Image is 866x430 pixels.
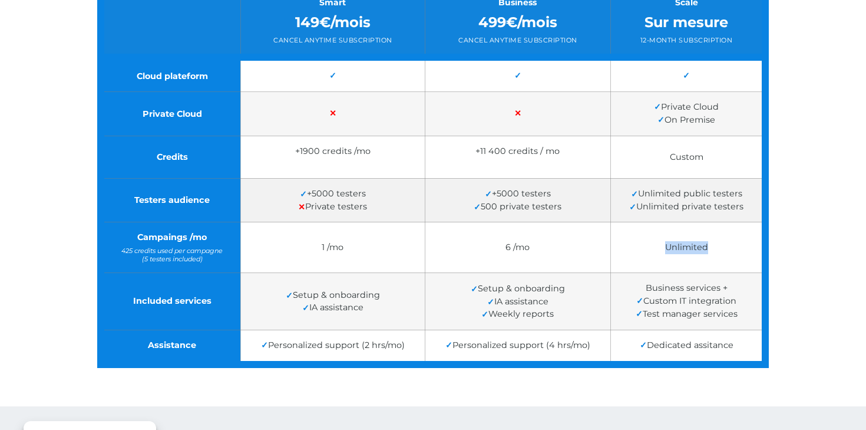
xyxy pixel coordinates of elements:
span: IA assistance [487,296,548,307]
span: ✕ [514,109,521,119]
td: Credits [101,136,240,178]
span: Business services + [646,283,728,293]
span: No expiration* [434,160,601,169]
span: Setup & onboarding [471,283,565,294]
span: ✓ [657,115,665,126]
span: ✓ [683,71,690,81]
span: ✕ [329,109,336,119]
span: ✓ [474,202,481,212]
span: ✓ [654,102,661,113]
span: ✓ [286,290,293,301]
span: ✓ [629,202,636,212]
span: +5000 testers [300,188,366,199]
span: ✓ [485,189,492,199]
span: Custom [670,152,703,162]
span: ✓ [481,310,488,320]
span: Test manager services [636,308,738,319]
td: Included services [101,273,240,330]
td: Dedicated assitance [611,330,765,365]
span: ✓ [514,71,521,81]
span: +11 400 credits / mo [475,146,560,157]
span: ✓ [636,309,643,320]
td: Personalized support (4 hrs/mo) [425,330,610,365]
span: +5000 testers [485,188,551,199]
span: ✓ [640,340,647,351]
td: Private Cloud On Premise [611,92,765,136]
div: Cancel anytime subscription [250,35,416,45]
span: ✓ [329,71,336,81]
span: ✓ [261,340,268,351]
td: Campaings /mo [101,222,240,273]
span: ✓ [636,296,643,306]
div: Cancel anytime subscription [434,35,601,45]
div: Sur mesure [620,12,753,33]
span: Unlimited private testers [629,201,743,212]
span: ✓ [471,284,478,294]
span: ✓ [302,303,309,314]
span: IA assistance [302,302,363,313]
td: 1 /mo [240,222,425,273]
span: ✕ [298,202,305,212]
td: Personalized support (2 hrs/mo) [240,330,425,365]
span: Private testers [298,201,367,212]
td: 6 /mo [425,222,610,273]
td: Testers audience [101,178,240,222]
span: +1900 credits /mo [295,146,371,157]
div: 149€/mois [250,12,416,33]
span: ✓ [631,189,638,199]
span: Unlimited public testers [631,188,742,199]
span: Custom IT integration [636,296,736,306]
div: 12-month subscription [620,35,753,45]
span: ✓ [445,340,452,351]
span: Setup & onboarding [286,290,380,300]
span: 500 private testers [474,201,561,212]
span: No expiration* [250,160,416,169]
td: Unlimited [611,222,765,273]
span: Weekly reports [481,308,554,319]
td: Private Cloud [101,92,240,136]
div: 499€/mois [434,12,601,33]
td: Cloud plateform [101,57,240,92]
span: 425 credits used per campagne (5 testers included) [113,247,232,264]
td: Assistance [101,330,240,365]
span: ✓ [487,297,494,307]
span: ✓ [300,189,307,199]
